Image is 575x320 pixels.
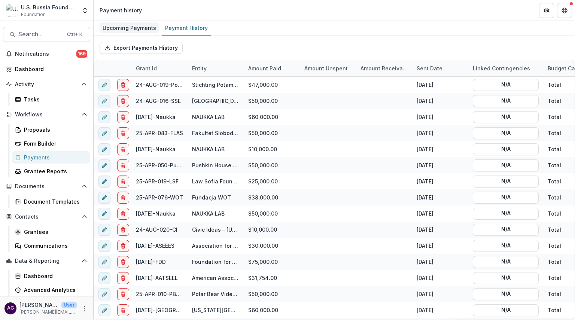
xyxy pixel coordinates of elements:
[66,30,84,39] div: Ctrl + K
[98,159,110,171] button: edit
[473,176,539,188] button: N/A
[548,81,561,89] div: Total
[21,3,77,11] div: U.S. Russia Foundation
[3,78,90,90] button: Open Activity
[100,22,159,33] div: Upcoming Payments
[300,64,352,72] div: Amount Unspent
[473,208,539,220] button: N/A
[98,127,110,139] button: edit
[548,129,561,137] div: Total
[3,27,90,42] button: Search...
[15,183,78,190] span: Documents
[548,97,561,105] div: Total
[136,290,183,298] div: 25-APR-010-PBVV
[3,48,90,60] button: Notifications169
[412,222,468,238] div: [DATE]
[192,178,322,185] a: Law Sofia Foundation (intermediary organization)
[12,226,90,238] a: Grantees
[548,210,561,217] div: Total
[244,60,300,76] div: Amount Paid
[412,60,468,76] div: Sent Date
[412,64,447,72] div: Sent Date
[192,243,349,249] a: Association for Slavic, East European, and Eurasian Studies
[192,98,306,104] a: [GEOGRAPHIC_DATA] in [GEOGRAPHIC_DATA]
[98,111,110,123] button: edit
[131,60,188,76] div: Grant Id
[473,304,539,316] button: N/A
[3,180,90,192] button: Open Documents
[117,288,129,300] button: delete
[188,60,244,76] div: Entity
[473,79,539,91] button: N/A
[7,306,14,311] div: Alan Griffin
[136,145,176,153] div: [DATE]-Naukka
[117,127,129,139] button: delete
[136,161,183,169] div: 25-APR-050-Pushkin
[117,304,129,316] button: delete
[136,242,174,250] div: [DATE]-ASEEES
[192,130,311,136] a: Fakultet Slobodnih Umjetnosti i Nauka (FLAS)
[244,222,300,238] div: $10,000.00
[192,259,298,265] a: Foundation for Democratic Development
[12,284,90,296] a: Advanced Analytics
[98,79,110,91] button: edit
[98,272,110,284] button: edit
[136,97,181,105] div: 24-AUG-016-SSE
[473,288,539,300] button: N/A
[3,63,90,75] a: Dashboard
[356,60,412,76] div: Amount Receivable
[244,205,300,222] div: $50,000.00
[548,242,561,250] div: Total
[244,157,300,173] div: $50,000.00
[15,112,78,118] span: Workflows
[244,286,300,302] div: $50,000.00
[98,256,110,268] button: edit
[131,64,161,72] div: Grant Id
[192,114,225,120] a: NAUKKA LAB
[356,64,412,72] div: Amount Receivable
[117,95,129,107] button: delete
[136,177,179,185] div: 25-APR-019-LSF
[12,137,90,150] a: Form Builder
[18,31,63,38] span: Search...
[24,95,84,103] div: Tasks
[12,195,90,208] a: Document Templates
[117,240,129,252] button: delete
[468,60,543,76] div: Linked Contingencies
[412,77,468,93] div: [DATE]
[24,140,84,147] div: Form Builder
[548,145,561,153] div: Total
[473,224,539,236] button: N/A
[117,111,129,123] button: delete
[117,159,129,171] button: delete
[136,81,183,89] div: 24-AUG-019-Potamos
[12,165,90,177] a: Grantee Reports
[192,82,240,88] a: Stichting Potamos
[548,258,561,266] div: Total
[19,301,58,309] p: [PERSON_NAME]
[162,22,211,33] div: Payment History
[300,60,356,76] div: Amount Unspent
[192,275,388,281] a: American Association of Teachers of Slavic and East European Languages
[548,161,561,169] div: Total
[473,240,539,252] button: N/A
[473,143,539,155] button: N/A
[80,3,90,18] button: Open entity switcher
[24,198,84,205] div: Document Templates
[192,307,275,313] a: [US_STATE][GEOGRAPHIC_DATA]
[473,159,539,171] button: N/A
[244,302,300,318] div: $60,000.00
[539,3,554,18] button: Partners
[192,194,231,201] a: Fundacja WOT
[76,50,87,58] span: 169
[412,302,468,318] div: [DATE]
[12,124,90,136] a: Proposals
[136,226,177,234] div: 24-AUG-020-CI
[15,214,78,220] span: Contacts
[136,306,183,314] div: [DATE]-[GEOGRAPHIC_DATA]
[98,240,110,252] button: edit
